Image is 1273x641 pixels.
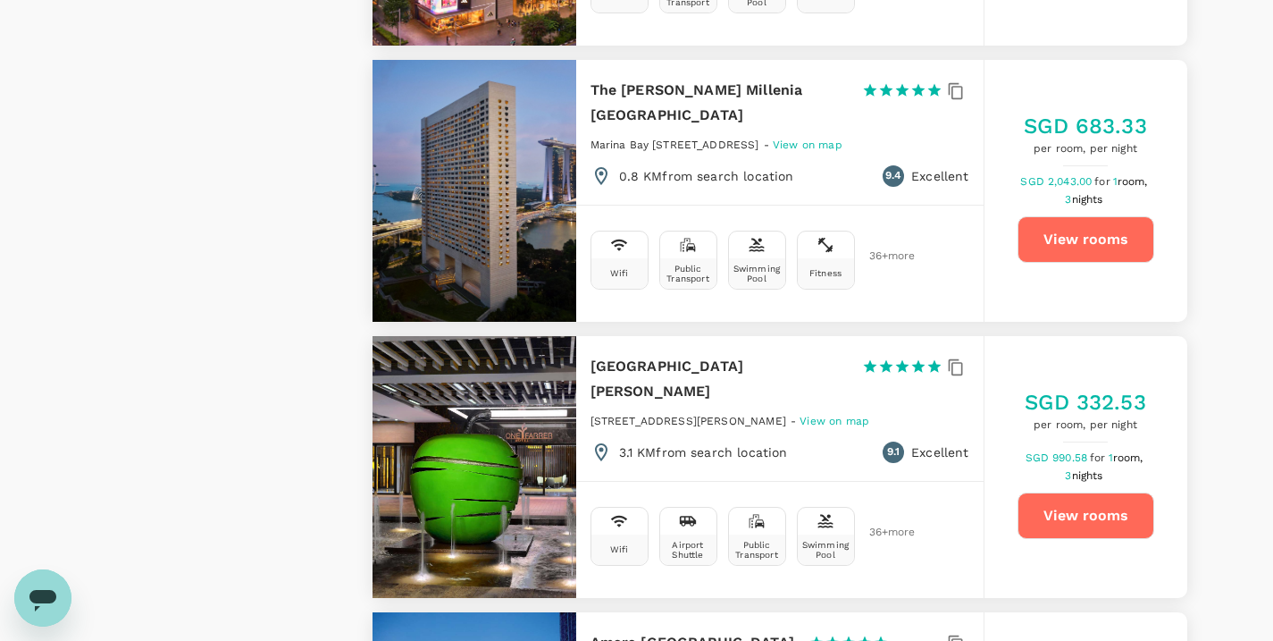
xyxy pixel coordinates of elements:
[1072,193,1103,206] span: nights
[619,443,788,461] p: 3.1 KM from search location
[1026,451,1091,464] span: SGD 990.58
[809,268,842,278] div: Fitness
[801,540,850,560] div: Swimming Pool
[885,167,901,185] span: 9.4
[610,268,629,278] div: Wifi
[1020,175,1094,188] span: SGD 2,043.00
[1018,216,1154,263] button: View rooms
[1025,417,1146,434] span: per room, per night
[733,540,782,560] div: Public Transport
[1024,140,1147,158] span: per room, per night
[1024,112,1147,140] h5: SGD 683.33
[764,139,773,151] span: -
[773,139,842,151] span: View on map
[590,139,759,151] span: Marina Bay [STREET_ADDRESS]
[911,167,968,185] p: Excellent
[773,137,842,151] a: View on map
[887,443,900,461] span: 9.1
[1065,469,1105,482] span: 3
[791,415,800,427] span: -
[610,544,629,554] div: Wifi
[911,443,968,461] p: Excellent
[1113,175,1151,188] span: 1
[1090,451,1108,464] span: for
[590,354,848,404] h6: [GEOGRAPHIC_DATA][PERSON_NAME]
[733,264,782,283] div: Swimming Pool
[1018,493,1154,539] button: View rooms
[664,264,713,283] div: Public Transport
[14,569,71,627] iframe: Button to launch messaging window
[869,250,896,262] span: 36 + more
[869,527,896,538] span: 36 + more
[1094,175,1112,188] span: for
[664,540,713,560] div: Airport Shuttle
[590,78,848,128] h6: The [PERSON_NAME] Millenia [GEOGRAPHIC_DATA]
[619,167,794,185] p: 0.8 KM from search location
[1109,451,1146,464] span: 1
[1025,388,1146,417] h5: SGD 332.53
[800,415,869,427] span: View on map
[1118,175,1148,188] span: room,
[1065,193,1105,206] span: 3
[800,413,869,427] a: View on map
[590,415,786,427] span: [STREET_ADDRESS][PERSON_NAME]
[1113,451,1143,464] span: room,
[1072,469,1103,482] span: nights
